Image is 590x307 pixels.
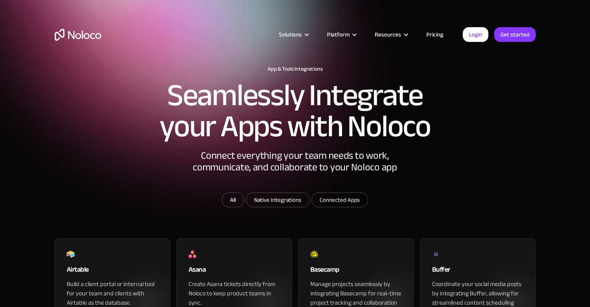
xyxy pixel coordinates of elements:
[327,29,350,40] div: Platform
[310,264,402,279] div: Basecamp
[179,150,412,193] div: Connect everything your team needs to work, communicate, and collaborate to your Noloco app
[140,193,450,209] form: Email Form
[269,29,317,40] div: Solutions
[279,29,302,40] div: Solutions
[417,29,453,40] a: Pricing
[375,29,401,40] div: Resources
[432,264,524,279] div: Buffer
[365,29,417,40] div: Resources
[55,29,101,41] a: home
[67,264,158,279] div: Airtable
[317,29,365,40] div: Platform
[463,27,488,42] a: Login
[189,264,280,279] div: Asana
[494,27,536,42] a: Get started
[222,193,244,207] a: All
[159,80,431,142] h2: Seamlessly Integrate your Apps with Noloco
